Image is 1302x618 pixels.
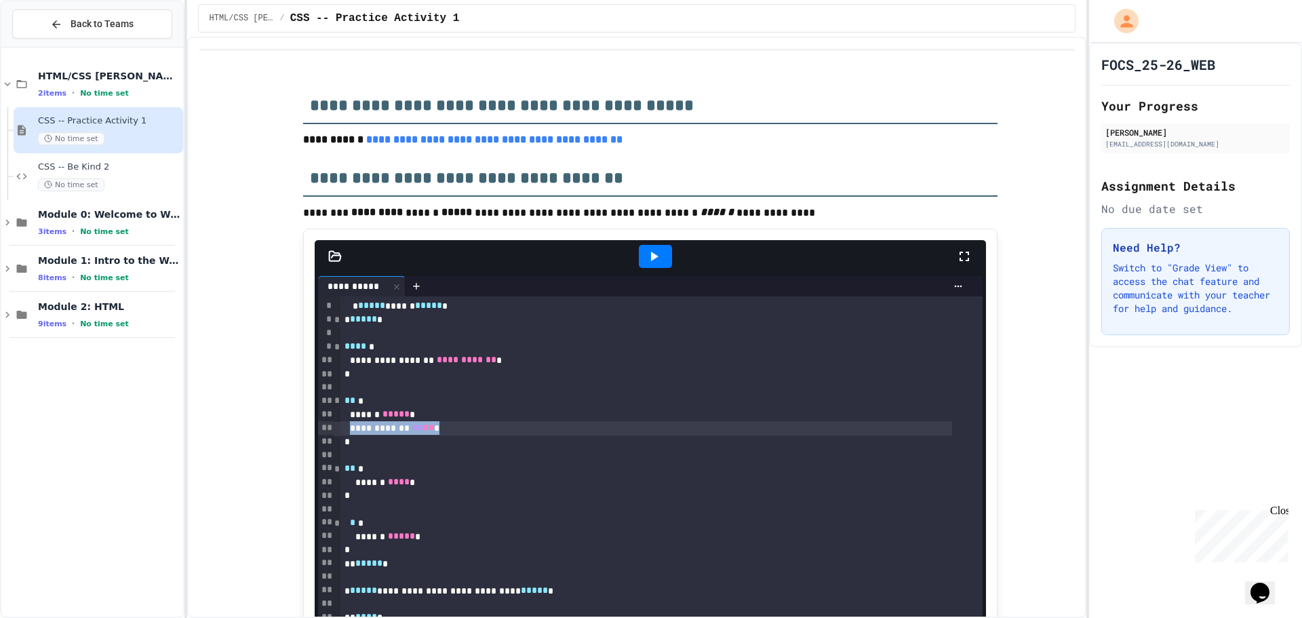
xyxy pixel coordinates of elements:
h2: Assignment Details [1101,176,1290,195]
p: Switch to "Grade View" to access the chat feature and communicate with your teacher for help and ... [1113,261,1278,315]
h2: Your Progress [1101,96,1290,115]
span: 3 items [38,227,66,236]
span: CSS -- Be Kind 2 [38,161,180,173]
span: CSS -- Practice Activity 1 [290,10,460,26]
span: No time set [38,132,104,145]
div: My Account [1100,5,1142,37]
div: [PERSON_NAME] [1105,126,1286,138]
span: No time set [38,178,104,191]
span: / [280,13,285,24]
span: HTML/CSS Campbell [210,13,275,24]
button: Back to Teams [12,9,172,39]
span: 9 items [38,320,66,328]
div: Chat with us now!Close [5,5,94,86]
span: No time set [80,89,129,98]
span: No time set [80,320,129,328]
span: • [72,88,75,98]
span: No time set [80,227,129,236]
span: • [72,226,75,237]
span: Module 1: Intro to the Web [38,254,180,267]
span: CSS -- Practice Activity 1 [38,115,180,127]
span: Back to Teams [71,17,134,31]
div: No due date set [1101,201,1290,217]
h1: FOCS_25-26_WEB [1101,55,1215,74]
span: • [72,318,75,329]
div: [EMAIL_ADDRESS][DOMAIN_NAME] [1105,139,1286,149]
span: • [72,272,75,283]
span: Module 2: HTML [38,301,180,313]
span: HTML/CSS [PERSON_NAME] [38,70,180,82]
span: 8 items [38,273,66,282]
h3: Need Help? [1113,239,1278,256]
span: Module 0: Welcome to Web Development [38,208,180,220]
iframe: chat widget [1189,505,1288,562]
span: 2 items [38,89,66,98]
iframe: chat widget [1245,564,1288,604]
span: No time set [80,273,129,282]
